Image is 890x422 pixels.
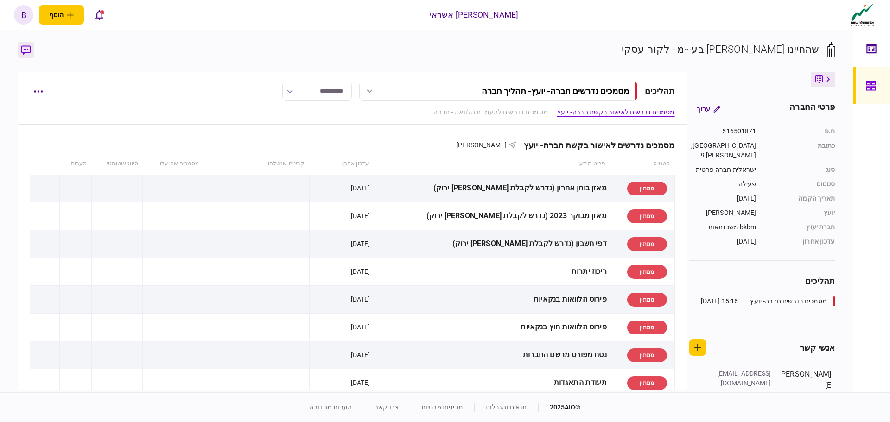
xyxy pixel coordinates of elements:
div: [DATE] [689,237,756,246]
div: ממתין [627,209,667,223]
button: b [14,5,33,25]
div: תאריך הקמה [766,194,835,203]
div: סטטוס [766,179,835,189]
a: מדיניות פרטיות [421,403,463,411]
th: מסמכים שהועלו [143,153,203,175]
div: תהליכים [645,85,675,97]
button: מסמכים נדרשים חברה- יועץ- תהליך חברה [359,82,637,101]
div: [DATE] [351,267,370,276]
div: [PERSON_NAME] [689,208,756,218]
a: הערות מהדורה [309,403,352,411]
div: פעילה [689,179,756,189]
th: הערות [59,153,91,175]
div: פרטי החברה [789,101,835,117]
div: bkbm משכנתאות [689,222,756,232]
div: דפי חשבון (נדרש לקבלת [PERSON_NAME] ירוק) [377,233,607,254]
a: מסמכים נדרשים לאישור בקשת חברה- יועץ [557,107,675,117]
div: סוג [766,165,835,175]
div: [DATE] [351,378,370,387]
div: שהחיינו [PERSON_NAME] בע~מ - לקוח עסקי [622,42,820,57]
div: ממתין [627,376,667,390]
button: פתח תפריט להוספת לקוח [39,5,84,25]
th: סיווג אוטומטי [91,153,143,175]
div: [DATE] [351,295,370,304]
a: צרו קשר [375,403,399,411]
div: חברת יעוץ [766,222,835,232]
span: [PERSON_NAME] [456,141,507,149]
a: מסמכים נדרשים חברה- יועץ15:16 [DATE] [701,296,835,306]
a: מסמכים נדרשים להעמדת הלוואה - חברה [433,107,547,117]
div: 15:16 [DATE] [701,296,738,306]
div: ממתין [627,348,667,362]
div: [DATE] [351,322,370,332]
th: קבצים שנשלחו [203,153,310,175]
div: [DATE] [351,350,370,359]
div: ח.פ [766,126,835,136]
div: 516501871 [689,126,756,136]
div: מאזן מבוקר 2023 (נדרש לקבלת [PERSON_NAME] ירוק) [377,206,607,227]
div: ממתין [627,237,667,251]
img: client company logo [849,3,876,26]
div: מסמכים נדרשים לאישור בקשת חברה- יועץ [516,140,675,150]
div: פירוט הלוואות חוץ בנקאיות [377,317,607,338]
th: פריט מידע [374,153,610,175]
button: פתח רשימת התראות [89,5,109,25]
button: ערוך [689,101,728,117]
div: [GEOGRAPHIC_DATA], 9 [PERSON_NAME] [689,141,756,160]
div: מסמכים נדרשים חברה- יועץ [750,296,827,306]
div: [DATE] [351,183,370,193]
div: תהליכים [689,275,835,287]
div: [DATE] [689,194,756,203]
div: יועץ [766,208,835,218]
div: ממתין [627,182,667,195]
div: [DATE] [351,239,370,248]
div: ממתין [627,293,667,307]
th: סטטוס [610,153,674,175]
div: [PHONE_NUMBER] [711,388,771,398]
div: מאזן בוחן אחרון (נדרש לקבלת [PERSON_NAME] ירוק) [377,178,607,199]
div: ממתין [627,321,667,334]
div: [DATE] [351,211,370,220]
div: כתובת [766,141,835,160]
div: תעודת התאגדות [377,372,607,393]
div: [PERSON_NAME] אשראי [430,9,519,21]
div: ריכוז יתרות [377,261,607,282]
a: תנאים והגבלות [486,403,527,411]
div: אנשי קשר [800,341,835,354]
div: [EMAIL_ADDRESS][DOMAIN_NAME] [711,369,771,388]
div: עדכון אחרון [766,237,835,246]
div: ישראלית חברה פרטית [689,165,756,175]
th: עדכון אחרון [309,153,374,175]
div: מסמכים נדרשים חברה- יועץ - תהליך חברה [482,86,629,96]
div: ממתין [627,265,667,279]
div: פירוט הלוואות בנקאיות [377,289,607,310]
div: © 2025 AIO [538,403,581,412]
div: נסח מפורט מרשם החברות [377,345,607,365]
